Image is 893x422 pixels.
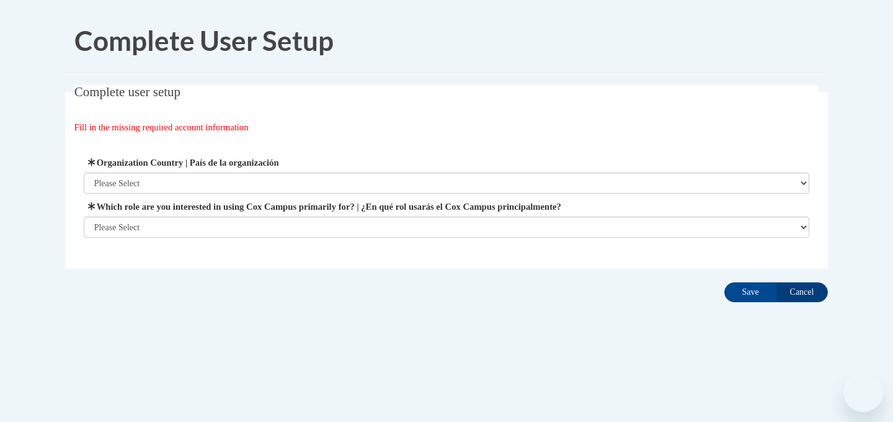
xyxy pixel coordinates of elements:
span: Fill in the missing required account information [74,122,249,132]
input: Cancel [776,282,828,302]
iframe: Button to launch messaging window [843,372,883,412]
input: Save [724,282,776,302]
span: Complete user setup [74,84,180,99]
span: Complete User Setup [74,24,334,56]
label: Which role are you interested in using Cox Campus primarily for? | ¿En qué rol usarás el Cox Camp... [84,200,810,213]
label: Organization Country | País de la organización [84,156,810,169]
